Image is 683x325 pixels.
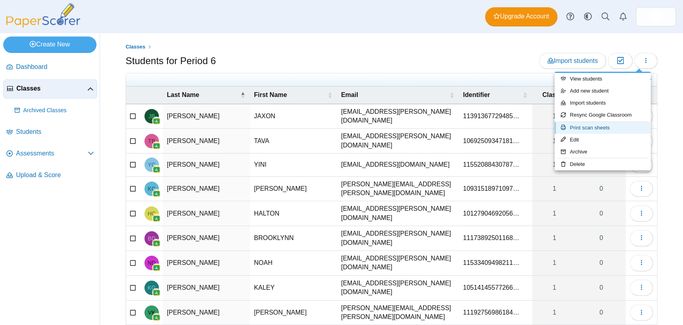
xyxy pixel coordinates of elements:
span: Upload & Score [16,171,94,180]
span: Identifier [463,91,490,98]
a: 1 [532,153,577,176]
span: KALEY GODDARD [148,285,156,291]
span: First Name [254,91,287,98]
a: 1 [532,301,577,325]
a: Delete [555,158,651,170]
a: 1 [532,201,577,226]
a: 0 [577,276,626,300]
img: googleClassroom-logo.png [152,289,160,297]
span: 115520884307870835712 [463,161,519,168]
span: 113913677294853400046 [463,113,519,119]
a: Classes [124,42,148,52]
td: NOAH [250,251,337,276]
td: [PERSON_NAME] [163,251,250,276]
a: 0 [577,226,626,250]
a: Assessments [3,144,97,164]
span: Casey Staggs [649,10,662,23]
span: Email [341,91,358,98]
span: YINI CHEN [148,162,155,168]
h1: Students for Period 6 [126,54,216,68]
td: TAVA [250,129,337,153]
span: Classes [542,91,567,98]
span: Archived Classes [23,107,94,115]
td: [PERSON_NAME] [163,276,250,301]
a: Archived Classes [11,101,97,120]
a: PaperScorer [3,22,83,29]
td: [PERSON_NAME] [163,104,250,129]
a: Students [3,123,97,142]
span: JAXON BRYANT [148,113,155,119]
td: [PERSON_NAME] [163,226,250,251]
a: 1 [532,177,577,201]
a: Upload & Score [3,166,97,185]
span: Classes [126,44,145,50]
a: Edit [555,134,651,146]
a: 0 [577,301,626,325]
img: googleClassroom-logo.png [152,264,160,272]
span: 105141455772662962552 [463,284,519,291]
td: [PERSON_NAME] [163,153,250,176]
td: [PERSON_NAME] [163,177,250,202]
td: JAXON [250,104,337,129]
span: Dashboard [16,63,94,71]
a: Archive [555,146,651,158]
a: ps.jujrQmLhCdFvK8Se [636,7,676,26]
td: [EMAIL_ADDRESS][PERSON_NAME][DOMAIN_NAME] [337,201,459,226]
span: 111738925011683731240 [463,234,519,241]
a: 1 [532,276,577,300]
a: Dashboard [3,58,97,77]
span: HALTON CONNER [148,211,156,216]
td: [EMAIL_ADDRESS][PERSON_NAME][DOMAIN_NAME] [337,276,459,301]
span: 109315189710977536003 [463,185,519,192]
a: Add new student [555,85,651,97]
img: googleClassroom-logo.png [152,239,160,247]
span: BROOKLYNN DAVIS [148,236,155,241]
img: googleClassroom-logo.png [152,190,160,198]
span: Students [16,127,94,136]
span: Assessments [16,149,88,158]
a: Create New [3,36,96,52]
td: [PERSON_NAME] [163,129,250,153]
span: Email : Activate to sort [449,87,454,103]
a: 0 [577,201,626,226]
img: googleClassroom-logo.png [152,142,160,150]
td: [EMAIL_ADDRESS][PERSON_NAME][DOMAIN_NAME] [337,129,459,153]
a: 0 [577,177,626,201]
span: Upgrade Account [493,12,549,21]
a: Import students [539,53,606,69]
td: [EMAIL_ADDRESS][PERSON_NAME][DOMAIN_NAME] [337,104,459,129]
a: 1 [532,129,577,153]
span: 115334094982112660036 [463,259,519,266]
a: Upgrade Account [485,7,557,26]
span: 101279046920562477647 [463,210,519,217]
span: NOAH DURAN [148,260,156,266]
a: View students [555,73,651,85]
td: [PERSON_NAME] [250,177,337,202]
span: VIVAAN KALIRAMAN [148,310,156,315]
span: Last Name [167,91,199,98]
img: googleClassroom-logo.png [152,117,160,125]
a: Print scan sheets [555,122,651,134]
td: [PERSON_NAME][EMAIL_ADDRESS][PERSON_NAME][DOMAIN_NAME] [337,177,459,202]
a: 1 [532,251,577,275]
a: 1 [532,104,577,129]
img: googleClassroom-logo.png [152,214,160,222]
td: [PERSON_NAME] [163,201,250,226]
span: KENNEDY COMBS [148,186,155,192]
a: Import students [555,97,651,109]
td: [EMAIL_ADDRESS][DOMAIN_NAME] [337,153,459,176]
img: PaperScorer [3,3,83,28]
span: First Name : Activate to sort [327,87,332,103]
td: [EMAIL_ADDRESS][PERSON_NAME][DOMAIN_NAME] [337,251,459,276]
a: 1 [532,226,577,250]
span: TAVA BURRIS [148,138,155,144]
td: KALEY [250,276,337,301]
td: [EMAIL_ADDRESS][PERSON_NAME][DOMAIN_NAME] [337,226,459,251]
a: Resync Google Classroom [555,109,651,121]
span: 106925093471810562423 [463,137,519,144]
span: Import students [547,57,598,64]
span: Last Name : Activate to invert sorting [240,87,245,103]
td: BROOKLYNN [250,226,337,251]
span: Classes [16,84,87,93]
a: Alerts [614,8,632,26]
